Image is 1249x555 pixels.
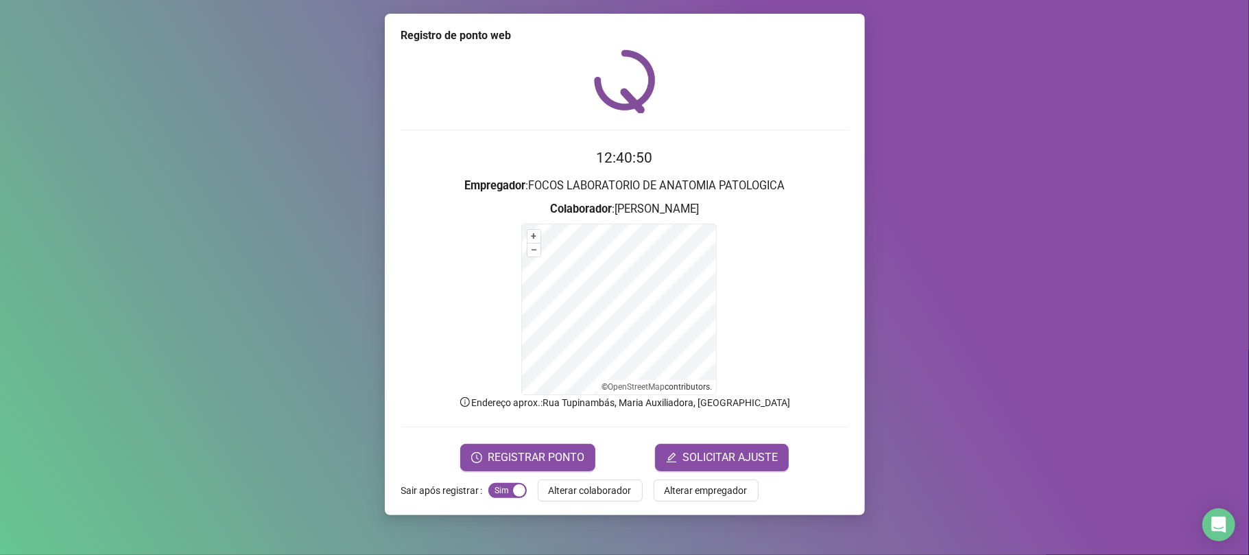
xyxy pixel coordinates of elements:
[538,480,643,501] button: Alterar colaborador
[549,483,632,498] span: Alterar colaborador
[1202,508,1235,541] div: Open Intercom Messenger
[594,49,656,113] img: QRPoint
[665,483,748,498] span: Alterar empregador
[401,200,848,218] h3: : [PERSON_NAME]
[401,177,848,195] h3: : FOCOS LABORATORIO DE ANATOMIA PATOLOGICA
[401,480,488,501] label: Sair após registrar
[655,444,789,471] button: editSOLICITAR AJUSTE
[654,480,759,501] button: Alterar empregador
[666,452,677,463] span: edit
[527,244,540,257] button: –
[488,449,584,466] span: REGISTRAR PONTO
[602,382,712,392] li: © contributors.
[401,27,848,44] div: Registro de ponto web
[471,452,482,463] span: clock-circle
[460,444,595,471] button: REGISTRAR PONTO
[597,150,653,166] time: 12:40:50
[464,179,525,192] strong: Empregador
[527,230,540,243] button: +
[682,449,778,466] span: SOLICITAR AJUSTE
[608,382,665,392] a: OpenStreetMap
[550,202,612,215] strong: Colaborador
[459,396,471,408] span: info-circle
[401,395,848,410] p: Endereço aprox. : Rua Tupinambás, Maria Auxiliadora, [GEOGRAPHIC_DATA]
